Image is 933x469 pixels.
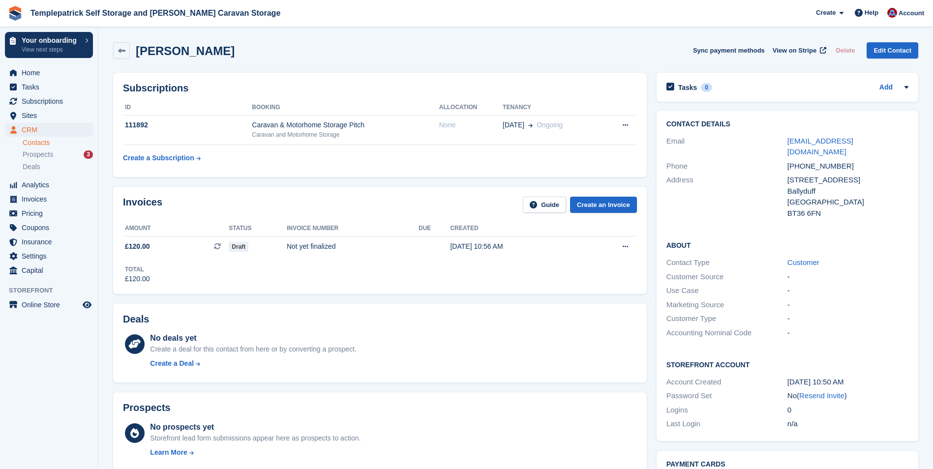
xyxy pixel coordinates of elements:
div: [DATE] 10:50 AM [787,377,908,388]
span: Analytics [22,178,81,192]
span: Help [865,8,878,18]
th: Created [450,221,584,236]
div: Phone [666,161,787,172]
a: menu [5,221,93,234]
a: Your onboarding View next steps [5,32,93,58]
div: Create a deal for this contact from here or by converting a prospect. [150,344,356,354]
a: Templepatrick Self Storage and [PERSON_NAME] Caravan Storage [27,5,284,21]
a: Resend Invite [799,391,844,400]
a: [EMAIL_ADDRESS][DOMAIN_NAME] [787,137,853,156]
a: menu [5,206,93,220]
a: Guide [523,197,566,213]
div: None [439,120,503,130]
a: menu [5,66,93,80]
span: CRM [22,123,81,137]
h2: Contact Details [666,120,908,128]
div: Not yet finalized [287,241,419,252]
span: Pricing [22,206,81,220]
div: No [787,390,908,402]
span: Account [899,8,924,18]
th: Tenancy [503,100,602,116]
button: Sync payment methods [693,42,765,59]
a: menu [5,94,93,108]
span: View on Stripe [773,46,816,56]
th: Due [419,221,450,236]
span: Coupons [22,221,81,234]
div: [PHONE_NUMBER] [787,161,908,172]
th: Booking [252,100,439,116]
h2: Prospects [123,402,171,413]
div: [STREET_ADDRESS] [787,175,908,186]
a: Create a Subscription [123,149,201,167]
a: Prospects 3 [23,149,93,160]
div: Create a Subscription [123,153,194,163]
a: Deals [23,162,93,172]
h2: Storefront Account [666,359,908,369]
th: Amount [123,221,229,236]
a: menu [5,109,93,122]
div: Create a Deal [150,358,194,369]
span: Storefront [9,286,98,295]
a: menu [5,123,93,137]
h2: Invoices [123,197,162,213]
span: £120.00 [125,241,150,252]
h2: About [666,240,908,250]
div: Marketing Source [666,299,787,311]
div: 0 [787,405,908,416]
th: Invoice number [287,221,419,236]
div: 0 [701,83,712,92]
div: Storefront lead form submissions appear here as prospects to action. [150,433,361,443]
a: Create an Invoice [570,197,637,213]
span: Deals [23,162,40,172]
div: Account Created [666,377,787,388]
div: Ballyduff [787,186,908,197]
a: menu [5,192,93,206]
a: Learn More [150,447,361,458]
div: - [787,271,908,283]
div: No prospects yet [150,421,361,433]
div: Customer Type [666,313,787,324]
div: No deals yet [150,332,356,344]
span: Online Store [22,298,81,312]
button: Delete [832,42,859,59]
a: menu [5,80,93,94]
div: Total [125,265,150,274]
a: Customer [787,258,819,266]
span: Prospects [23,150,53,159]
div: £120.00 [125,274,150,284]
div: Logins [666,405,787,416]
h2: Subscriptions [123,83,637,94]
div: Customer Source [666,271,787,283]
h2: Deals [123,314,149,325]
th: ID [123,100,252,116]
div: Learn More [150,447,187,458]
a: menu [5,249,93,263]
a: Create a Deal [150,358,356,369]
span: Home [22,66,81,80]
h2: [PERSON_NAME] [136,44,235,58]
span: Tasks [22,80,81,94]
div: Address [666,175,787,219]
img: Leigh [887,8,897,18]
a: menu [5,178,93,192]
h2: Payment cards [666,461,908,469]
img: stora-icon-8386f47178a22dfd0bd8f6a31ec36ba5ce8667c1dd55bd0f319d3a0aa187defe.svg [8,6,23,21]
div: 3 [84,150,93,159]
div: [GEOGRAPHIC_DATA] [787,197,908,208]
span: ( ) [797,391,847,400]
div: Use Case [666,285,787,296]
p: Your onboarding [22,37,80,44]
div: Caravan & Motorhome Storage Pitch [252,120,439,130]
span: Capital [22,264,81,277]
span: Settings [22,249,81,263]
th: Allocation [439,100,503,116]
span: Subscriptions [22,94,81,108]
span: Sites [22,109,81,122]
div: Accounting Nominal Code [666,327,787,339]
p: View next steps [22,45,80,54]
div: - [787,299,908,311]
span: [DATE] [503,120,524,130]
div: Password Set [666,390,787,402]
h2: Tasks [678,83,697,92]
a: menu [5,235,93,249]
